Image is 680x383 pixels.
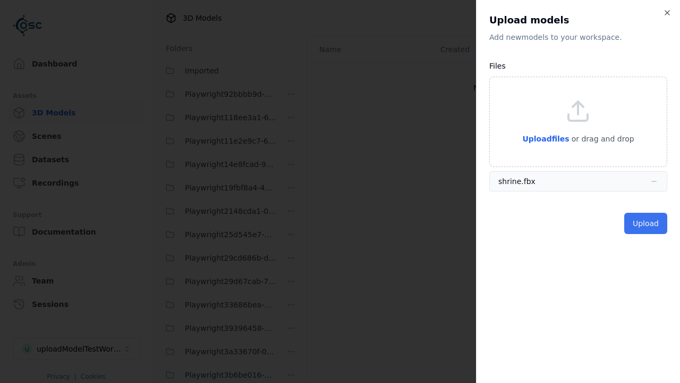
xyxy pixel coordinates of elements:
[489,62,506,70] label: Files
[489,13,667,28] h2: Upload models
[569,132,634,145] p: or drag and drop
[489,32,667,43] p: Add new model s to your workspace.
[624,213,667,234] button: Upload
[522,135,569,143] span: Upload files
[498,176,535,187] div: shrine.fbx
